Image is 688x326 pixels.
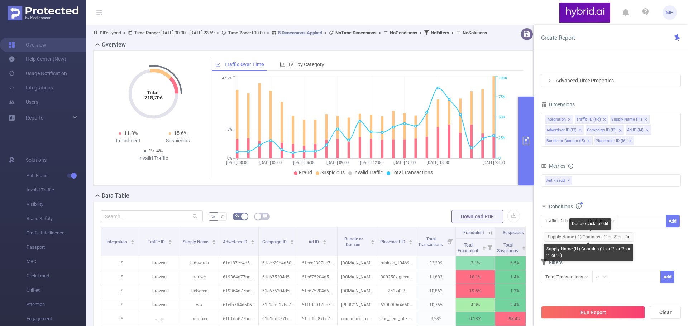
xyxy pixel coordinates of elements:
i: icon: caret-up [322,239,326,241]
tspan: [DATE] 03:00 [259,160,282,165]
tspan: [DATE] 12:00 [360,160,382,165]
span: Invalid Traffic [27,183,86,197]
p: com.miniclip.carrom [338,312,377,326]
span: Total Transactions [418,237,444,247]
b: PID: [100,30,108,35]
i: icon: close [644,118,648,122]
p: 0.13% [456,312,495,326]
i: icon: caret-down [371,242,375,244]
p: browser [140,298,180,312]
tspan: 42.2% [222,76,232,81]
span: Unified [27,283,86,297]
p: 61eec29b4d506e1e54bcfe0f [259,256,298,270]
span: Dimensions [541,102,575,107]
li: Campaign ID (l3) [586,125,624,135]
tspan: [DATE] 18:00 [427,160,449,165]
i: icon: close [645,128,649,133]
span: Hybrid [DATE] 00:00 - [DATE] 23:59 +00:00 [93,30,487,35]
i: icon: user [93,30,100,35]
tspan: [DATE] 15:00 [393,160,415,165]
i: icon: close [578,128,582,133]
li: Traffic ID (tid) [575,115,608,124]
i: icon: caret-down [290,242,294,244]
i: icon: caret-up [409,239,413,241]
p: 61eec3307bc72f2d3ca4bc26 [298,256,337,270]
p: 3.1% [456,256,495,270]
li: Integration [545,115,573,124]
i: icon: close [603,118,606,122]
span: Suspicious [321,170,345,175]
tspan: 75K [498,94,505,99]
li: Bundle or Domain (l5) [545,136,593,145]
div: Sort [130,239,135,243]
a: Overview [9,38,46,52]
div: Sort [408,239,413,243]
span: Ad ID [309,239,320,244]
tspan: 718,706 [144,95,162,101]
p: 61e675204d506e5bb0eb7701 [298,284,337,298]
p: 619364d77bc72faae4ab144d [219,284,258,298]
span: Fraud [299,170,312,175]
p: 98.4% [495,312,534,326]
span: IVT by Category [289,62,324,67]
b: No Time Dimensions [335,30,377,35]
i: icon: caret-down [482,247,486,249]
div: Sort [250,239,255,243]
i: icon: bar-chart [280,62,285,67]
div: Sort [168,239,172,243]
i: icon: caret-up [131,239,135,241]
button: Add [666,215,680,227]
i: icon: line-chart [215,62,220,67]
a: Integrations [9,81,53,95]
div: Sort [522,245,526,249]
button: Clear [650,306,681,319]
p: 61f1da917bc72f1464f01ae4 [259,298,298,312]
i: icon: caret-up [482,245,486,247]
div: Sort [322,239,327,243]
i: icon: caret-up [522,245,526,247]
span: Traffic ID [148,239,166,244]
i: icon: right [547,78,551,83]
span: Suspicious [503,230,524,235]
p: 4.3% [456,298,495,312]
div: Double click to edit [569,218,611,230]
div: Traffic ID (tid) [576,115,601,124]
tspan: 25K [498,136,505,140]
span: % [211,214,215,219]
p: 61efb7ff4d506e1e54bcfff3 [219,298,258,312]
p: 61b9fbc87bc72f44341aea34 [298,312,337,326]
div: Sort [482,245,486,249]
span: Total Suspicious [497,243,519,253]
span: Traffic Intelligence [27,226,86,240]
p: 1.4% [495,270,534,284]
span: Click Fraud [27,269,86,283]
a: Users [9,95,38,109]
b: Time Range: [134,30,160,35]
i: Filter menu [485,239,495,256]
i: icon: bg-colors [235,214,239,218]
span: > [322,30,329,35]
tspan: [DATE] 00:00 [226,160,248,165]
span: Passport [27,240,86,254]
i: icon: caret-up [251,239,255,241]
i: icon: caret-down [522,247,526,249]
span: Conditions [549,204,582,209]
div: Integration [546,115,566,124]
span: Metrics [541,163,565,169]
span: > [377,30,383,35]
b: No Conditions [390,30,417,35]
span: Total Transactions [392,170,433,175]
p: [DOMAIN_NAME] [338,256,377,270]
p: browser [140,270,180,284]
p: JS [101,312,140,326]
i: icon: close [629,139,632,143]
p: browser [140,284,180,298]
a: Help Center (New) [9,52,66,66]
span: > [265,30,272,35]
i: icon: close [626,235,630,239]
h2: Data Table [102,191,129,200]
i: icon: close [568,118,571,122]
div: Sort [371,239,375,243]
p: 61b1dd577bc72fc538e90c7e [259,312,298,326]
span: # [221,214,224,219]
